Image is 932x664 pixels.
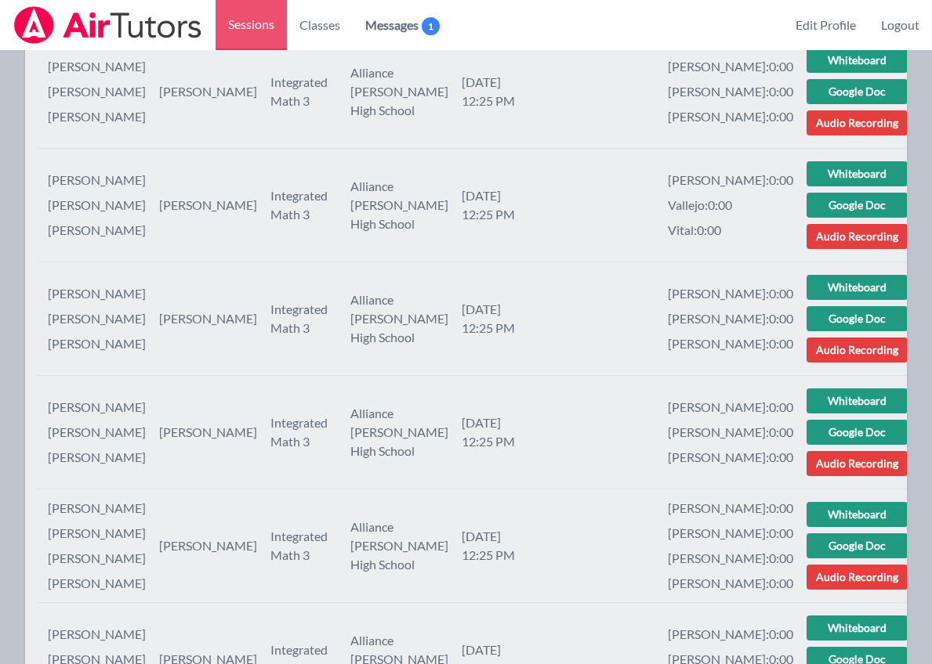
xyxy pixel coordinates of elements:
[668,524,793,543] li: [PERSON_NAME] : 0:00
[668,448,793,467] li: [PERSON_NAME] : 0:00
[338,149,449,262] td: Alliance [PERSON_NAME] High School
[258,489,338,603] td: Integrated Math 3
[807,193,908,218] a: Google Doc
[48,196,146,215] li: [PERSON_NAME]
[48,221,146,240] li: [PERSON_NAME]
[807,615,908,641] a: Whiteboard
[48,625,146,644] li: [PERSON_NAME]
[338,262,449,376] td: Alliance [PERSON_NAME] High School
[338,35,449,149] td: Alliance [PERSON_NAME] High School
[147,376,258,489] td: [PERSON_NAME]
[807,337,908,363] a: Audio Recording
[48,171,146,189] li: [PERSON_NAME]
[668,309,793,328] li: [PERSON_NAME] : 0:00
[338,376,449,489] td: Alliance [PERSON_NAME] High School
[48,57,146,76] li: [PERSON_NAME]
[449,149,655,262] td: [DATE] 12:25 PM
[48,398,146,417] li: [PERSON_NAME]
[807,306,908,331] a: Google Doc
[338,489,449,603] td: Alliance [PERSON_NAME] High School
[258,376,338,489] td: Integrated Math 3
[48,284,146,303] li: [PERSON_NAME]
[807,565,908,590] a: Audio Recording
[48,499,146,518] li: [PERSON_NAME]
[48,423,146,442] li: [PERSON_NAME]
[258,149,338,262] td: Integrated Math 3
[807,275,908,300] a: Whiteboard
[48,334,146,353] li: [PERSON_NAME]
[147,35,258,149] td: [PERSON_NAME]
[48,82,146,101] li: [PERSON_NAME]
[48,549,146,568] li: [PERSON_NAME]
[449,35,655,149] td: [DATE] 12:25 PM
[13,6,203,44] img: Airtutors Logo
[668,82,793,101] li: [PERSON_NAME] : 0:00
[48,309,146,328] li: [PERSON_NAME]
[807,110,908,135] a: Audio Recording
[449,262,655,376] td: [DATE] 12:25 PM
[668,284,793,303] li: [PERSON_NAME] : 0:00
[668,499,793,518] li: [PERSON_NAME] : 0:00
[668,196,793,215] li: vallejo : 0:00
[807,451,908,476] a: Audio Recording
[807,388,908,413] a: Whiteboard
[668,171,793,189] li: [PERSON_NAME] : 0:00
[668,57,793,76] li: [PERSON_NAME] : 0:00
[258,35,338,149] td: Integrated Math 3
[807,533,908,558] a: Google Doc
[48,448,146,467] li: [PERSON_NAME]
[668,574,793,593] li: [PERSON_NAME] : 0:00
[668,625,793,644] li: [PERSON_NAME] : 0:00
[668,423,793,442] li: [PERSON_NAME] : 0:00
[668,549,793,568] li: [PERSON_NAME] : 0:00
[668,107,793,126] li: [PERSON_NAME] : 0:00
[807,48,908,73] a: Whiteboard
[147,149,258,262] td: [PERSON_NAME]
[668,221,793,240] li: vital : 0:00
[449,376,655,489] td: [DATE] 12:25 PM
[807,502,908,527] a: Whiteboard
[668,398,793,417] li: [PERSON_NAME] : 0:00
[807,79,908,104] a: Google Doc
[668,334,793,353] li: [PERSON_NAME] : 0:00
[147,489,258,603] td: [PERSON_NAME]
[422,17,440,35] span: 1
[807,224,908,249] a: Audio Recording
[258,262,338,376] td: Integrated Math 3
[449,489,655,603] td: [DATE] 12:25 PM
[365,16,440,34] span: Messages
[807,161,908,186] a: Whiteboard
[48,107,146,126] li: [PERSON_NAME]
[147,262,258,376] td: [PERSON_NAME]
[48,524,146,543] li: [PERSON_NAME]
[807,420,908,445] a: Google Doc
[48,574,146,593] li: [PERSON_NAME]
